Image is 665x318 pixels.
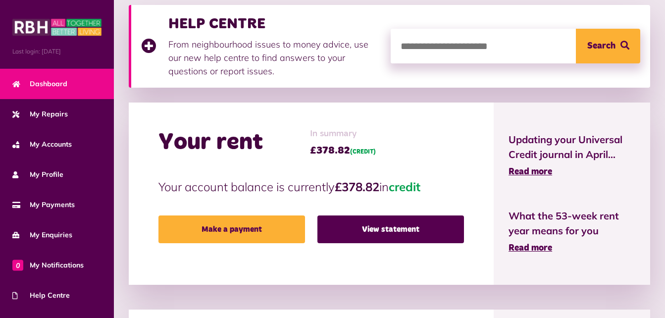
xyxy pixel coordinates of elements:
[12,109,68,119] span: My Repairs
[350,149,376,155] span: (CREDIT)
[12,79,67,89] span: Dashboard
[509,209,635,238] span: What the 53-week rent year means for you
[12,230,72,240] span: My Enquiries
[317,215,464,243] a: View statement
[12,260,23,270] span: 0
[509,167,552,176] span: Read more
[12,169,63,180] span: My Profile
[389,179,420,194] span: credit
[12,200,75,210] span: My Payments
[12,290,70,301] span: Help Centre
[168,15,381,33] h3: HELP CENTRE
[12,260,84,270] span: My Notifications
[509,132,635,179] a: Updating your Universal Credit journal in April... Read more
[158,215,305,243] a: Make a payment
[509,132,635,162] span: Updating your Universal Credit journal in April...
[158,128,263,157] h2: Your rent
[509,244,552,253] span: Read more
[12,47,102,56] span: Last login: [DATE]
[168,38,381,78] p: From neighbourhood issues to money advice, use our new help centre to find answers to your questi...
[310,143,376,158] span: £378.82
[310,127,376,141] span: In summary
[12,17,102,37] img: MyRBH
[335,179,379,194] strong: £378.82
[576,29,640,63] button: Search
[12,139,72,150] span: My Accounts
[158,178,464,196] p: Your account balance is currently in
[509,209,635,255] a: What the 53-week rent year means for you Read more
[587,29,615,63] span: Search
